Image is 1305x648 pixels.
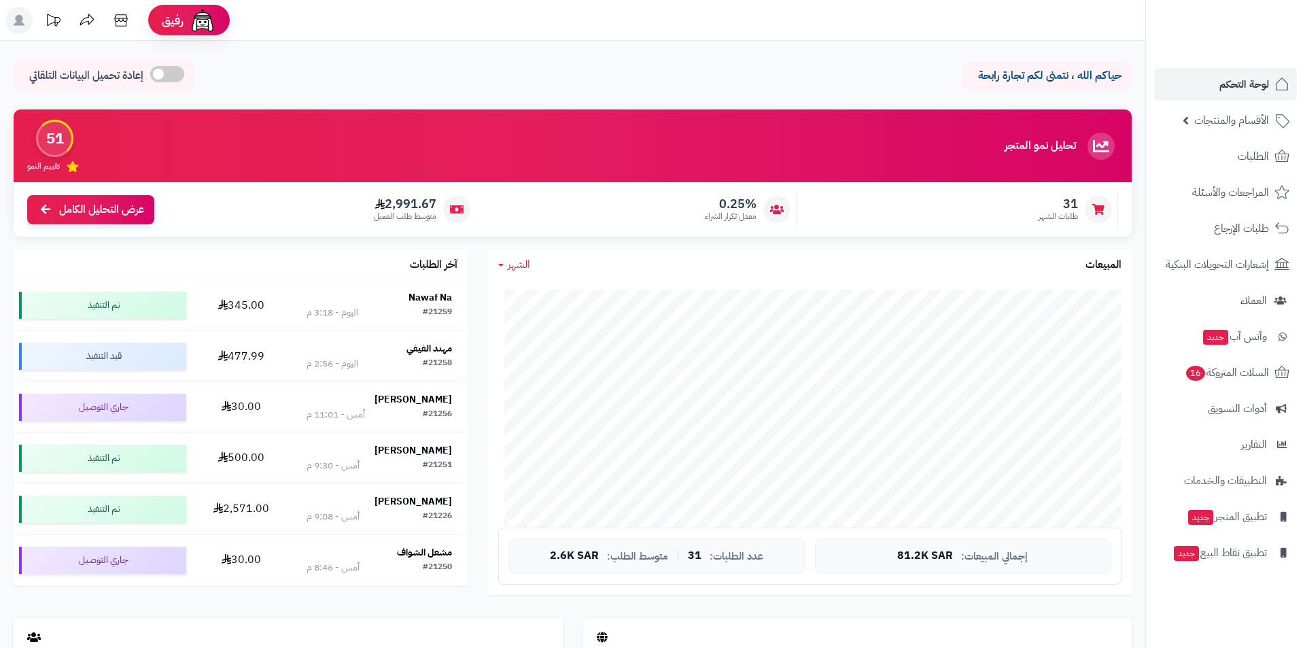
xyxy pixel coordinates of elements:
span: المراجعات والأسئلة [1192,183,1269,202]
div: جاري التوصيل [19,547,186,574]
a: وآتس آبجديد [1154,320,1297,353]
span: عدد الطلبات: [710,551,763,562]
h3: تحليل نمو المتجر [1005,140,1076,152]
a: تطبيق نقاط البيعجديد [1154,536,1297,569]
span: الأقسام والمنتجات [1194,111,1269,130]
span: طلبات الشهر [1039,211,1078,222]
span: متوسط الطلب: [607,551,668,562]
div: #21258 [423,357,452,371]
td: 30.00 [192,535,291,585]
span: طلبات الإرجاع [1214,219,1269,238]
span: العملاء [1240,291,1267,310]
span: السلات المتروكة [1185,363,1269,382]
span: 31 [1039,197,1078,211]
span: تطبيق نقاط البيع [1172,543,1267,562]
td: 345.00 [192,280,291,330]
span: جديد [1174,546,1199,561]
strong: [PERSON_NAME] [375,494,452,509]
div: #21259 [423,306,452,320]
a: الشهر [498,257,530,273]
a: لوحة التحكم [1154,68,1297,101]
a: المراجعات والأسئلة [1154,176,1297,209]
img: ai-face.png [189,7,216,34]
span: جديد [1188,510,1213,525]
div: أمس - 8:46 م [307,561,360,575]
div: تم التنفيذ [19,445,186,472]
a: التقارير [1154,428,1297,461]
a: أدوات التسويق [1154,392,1297,425]
td: 30.00 [192,382,291,432]
span: | [676,551,680,561]
div: اليوم - 2:56 م [307,357,358,371]
span: إجمالي المبيعات: [961,551,1028,562]
span: رفيق [162,12,184,29]
div: اليوم - 3:18 م [307,306,358,320]
span: متوسط طلب العميل [374,211,436,222]
span: تقييم النمو [27,160,60,172]
span: الشهر [508,256,530,273]
strong: [PERSON_NAME] [375,443,452,458]
div: #21256 [423,408,452,422]
div: قيد التنفيذ [19,343,186,370]
a: إشعارات التحويلات البنكية [1154,248,1297,281]
span: تطبيق المتجر [1187,507,1267,526]
span: إشعارات التحويلات البنكية [1166,255,1269,274]
span: جديد [1203,330,1228,345]
a: التطبيقات والخدمات [1154,464,1297,497]
strong: مهند الفيفي [406,341,452,356]
a: السلات المتروكة16 [1154,356,1297,389]
div: جاري التوصيل [19,394,186,421]
a: طلبات الإرجاع [1154,212,1297,245]
a: تطبيق المتجرجديد [1154,500,1297,533]
div: تم التنفيذ [19,496,186,523]
span: وآتس آب [1202,327,1267,346]
span: معدل تكرار الشراء [705,211,756,222]
a: العملاء [1154,284,1297,317]
strong: مشعل الشواف [397,545,452,560]
a: تحديثات المنصة [36,7,70,37]
span: أدوات التسويق [1208,399,1267,418]
a: عرض التحليل الكامل [27,195,154,224]
span: التقارير [1241,435,1267,454]
span: عرض التحليل الكامل [59,202,144,218]
span: لوحة التحكم [1219,75,1269,94]
div: أمس - 9:08 م [307,510,360,524]
span: 81.2K SAR [897,550,953,562]
span: 31 [688,550,701,562]
div: تم التنفيذ [19,292,186,319]
div: أمس - 11:01 م [307,408,365,422]
span: 2.6K SAR [550,550,599,562]
span: التطبيقات والخدمات [1184,471,1267,490]
h3: آخر الطلبات [410,259,457,271]
div: #21250 [423,561,452,575]
div: #21226 [423,510,452,524]
span: الطلبات [1238,147,1269,166]
p: حياكم الله ، نتمنى لكم تجارة رابحة [972,68,1121,84]
span: إعادة تحميل البيانات التلقائي [29,68,143,84]
div: #21251 [423,459,452,473]
span: 0.25% [705,197,756,211]
strong: [PERSON_NAME] [375,392,452,407]
td: 2,571.00 [192,484,291,534]
h3: المبيعات [1085,259,1121,271]
div: أمس - 9:30 م [307,459,360,473]
td: 477.99 [192,331,291,381]
a: الطلبات [1154,140,1297,173]
span: 2,991.67 [374,197,436,211]
span: 16 [1186,366,1205,381]
strong: Nawaf Na [408,290,452,305]
td: 500.00 [192,433,291,483]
